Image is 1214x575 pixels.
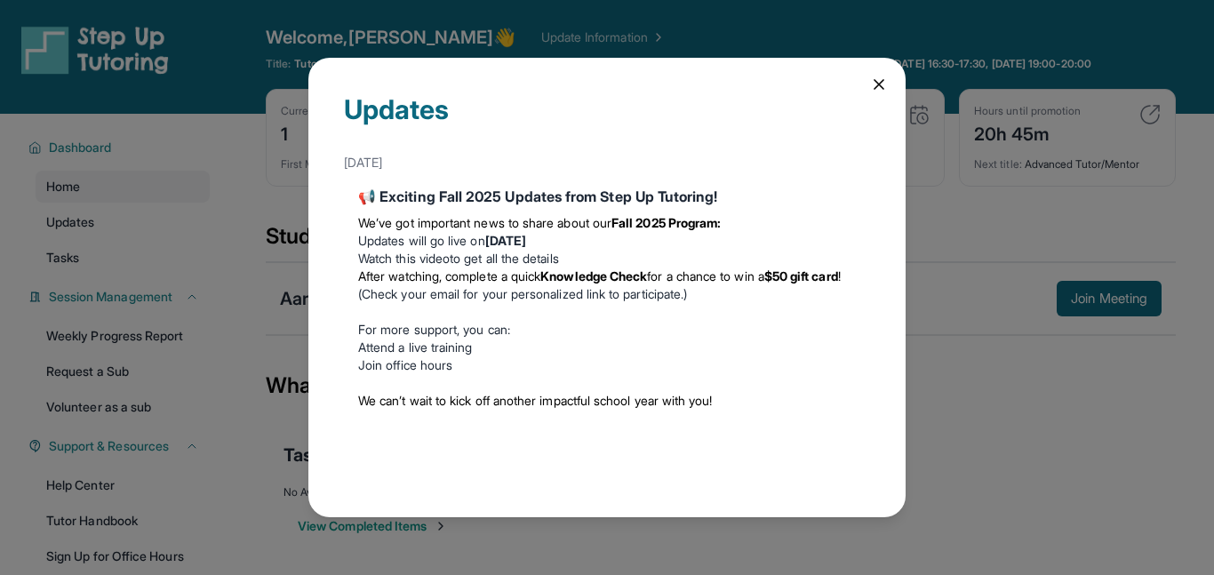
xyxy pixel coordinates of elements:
li: Updates will go live on [358,232,856,250]
strong: Knowledge Check [540,268,647,284]
p: For more support, you can: [358,321,856,339]
li: to get all the details [358,250,856,268]
span: We can’t wait to kick off another impactful school year with you! [358,393,713,408]
strong: $50 gift card [764,268,838,284]
div: Updates [344,93,870,147]
div: 📢 Exciting Fall 2025 Updates from Step Up Tutoring! [358,186,856,207]
a: Join office hours [358,357,452,372]
strong: Fall 2025 Program: [611,215,721,230]
span: After watching, complete a quick [358,268,540,284]
span: We’ve got important news to share about our [358,215,611,230]
li: (Check your email for your personalized link to participate.) [358,268,856,303]
strong: [DATE] [485,233,526,248]
div: [DATE] [344,147,870,179]
span: ! [838,268,841,284]
a: Watch this video [358,251,450,266]
a: Attend a live training [358,339,473,355]
span: for a chance to win a [647,268,763,284]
